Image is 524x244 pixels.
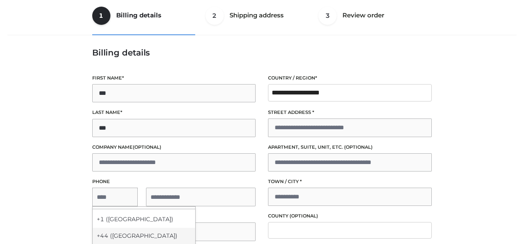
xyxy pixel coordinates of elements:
label: Phone [92,178,256,186]
span: (optional) [344,144,373,150]
label: First name [92,74,256,82]
label: Town / City [268,178,432,186]
label: Apartment, suite, unit, etc. [268,143,432,151]
label: Company name [92,143,256,151]
label: Street address [268,109,432,116]
div: +1 ([GEOGRAPHIC_DATA]) [93,211,195,228]
span: (optional) [133,144,161,150]
label: Country / Region [268,74,432,82]
label: Last name [92,109,256,116]
h3: Billing details [92,48,432,58]
label: County [268,212,432,220]
span: (optional) [290,213,318,219]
